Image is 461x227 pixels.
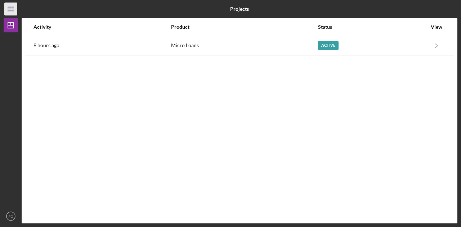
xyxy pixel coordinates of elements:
div: Product [171,24,317,30]
time: 2025-09-04 03:28 [33,42,59,48]
div: Activity [33,24,170,30]
div: View [428,24,446,30]
b: Projects [230,6,249,12]
button: FO [4,209,18,223]
text: FO [8,214,13,218]
div: Active [318,41,339,50]
div: Micro Loans [171,37,317,55]
div: Status [318,24,427,30]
